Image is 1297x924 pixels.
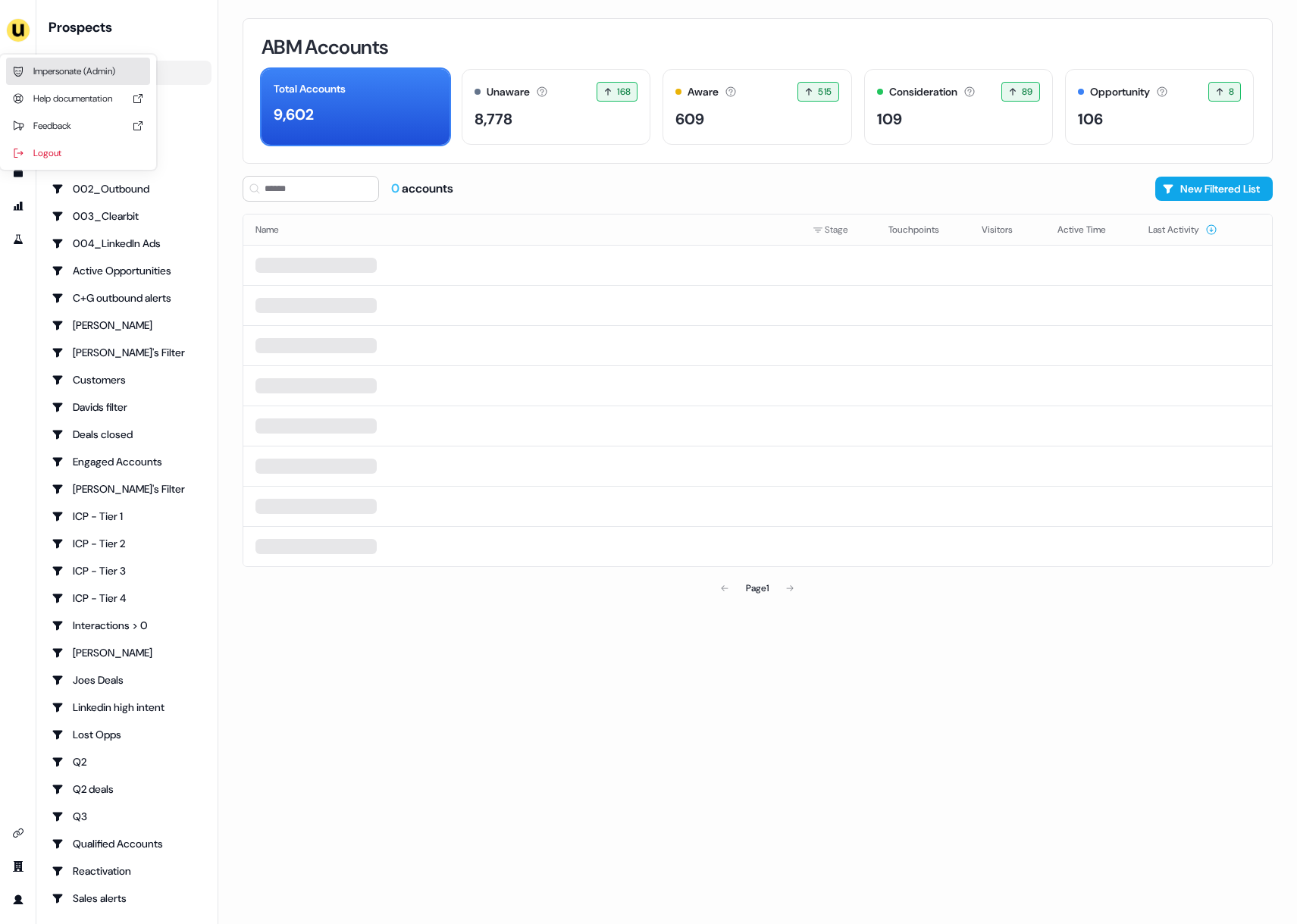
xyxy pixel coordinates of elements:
div: 003_Clearbit [52,208,202,224]
a: Go to Charlotte's Filter [42,340,211,365]
div: Joes Deals [52,672,202,688]
div: Impersonate (Admin) [6,58,150,85]
div: [PERSON_NAME] [52,318,202,333]
button: Last Activity [1148,216,1217,243]
a: Go to Reactivation [42,859,211,883]
a: Go to JJ Deals [42,641,211,665]
div: Total Accounts [274,81,346,97]
a: Go to Geneviève's Filter [42,477,211,501]
div: Customers [52,372,202,387]
div: C+G outbound alerts [52,290,202,305]
a: Go to C+G outbound alerts [42,286,211,310]
div: [PERSON_NAME]'s Filter [52,345,202,360]
button: New Filtered List [1155,177,1273,201]
div: Active Opportunities [52,263,202,278]
a: Go to 003_Clearbit [42,204,211,228]
div: 609 [675,108,704,130]
a: Go to ICP - Tier 4 [42,586,211,610]
a: Go to Deals closed [42,422,211,446]
div: Q3 [52,809,202,824]
a: Go to 002_Outbound [42,177,211,201]
a: Go to team [6,854,30,879]
div: Logout [6,139,150,167]
a: Go to Engaged Accounts [42,449,211,474]
a: Go to Sales alerts [42,886,211,910]
span: 0 [391,180,402,196]
div: Deals closed [52,427,202,442]
div: Davids filter [52,399,202,415]
button: Touchpoints [888,216,957,243]
div: ICP - Tier 2 [52,536,202,551]
a: Go to Customers [42,368,211,392]
a: Go to Joes Deals [42,668,211,692]
div: 9,602 [274,103,314,126]
div: accounts [391,180,453,197]
a: Go to ICP - Tier 3 [42,559,211,583]
a: Go to ICP - Tier 1 [42,504,211,528]
a: Go to Q3 [42,804,211,828]
div: [PERSON_NAME] [52,645,202,660]
div: Help documentation [6,85,150,112]
div: Consideration [889,84,957,100]
button: Visitors [982,216,1031,243]
div: 109 [877,108,902,130]
a: Go to Charlotte Stone [42,313,211,337]
a: Go to Qualified Accounts [42,832,211,856]
a: Go to Q2 deals [42,777,211,801]
span: 8 [1229,84,1234,99]
div: 106 [1078,108,1103,130]
div: Interactions > 0 [52,618,202,633]
div: 004_LinkedIn Ads [52,236,202,251]
span: 515 [818,84,832,99]
th: Name [243,215,800,245]
a: Go to integrations [6,821,30,845]
a: Go to experiments [6,227,30,252]
div: Stage [813,222,864,237]
a: Go to Interactions > 0 [42,613,211,637]
div: Opportunity [1090,84,1150,100]
div: Engaged Accounts [52,454,202,469]
div: ICP - Tier 3 [52,563,202,578]
div: Linkedin high intent [52,700,202,715]
div: Q2 [52,754,202,769]
a: Go to attribution [6,194,30,218]
span: 168 [617,84,631,99]
div: Aware [688,84,719,100]
div: 002_Outbound [52,181,202,196]
a: Go to Linkedin high intent [42,695,211,719]
a: Go to templates [6,161,30,185]
a: Go to ICP - Tier 2 [42,531,211,556]
a: Go to profile [6,888,30,912]
button: Active Time [1057,216,1124,243]
div: Sales alerts [52,891,202,906]
div: Lost Opps [52,727,202,742]
a: Go to Davids filter [42,395,211,419]
div: Prospects [49,18,211,36]
div: ICP - Tier 4 [52,590,202,606]
a: Go to 004_LinkedIn Ads [42,231,211,255]
a: Go to Active Opportunities [42,258,211,283]
a: Go to Q2 [42,750,211,774]
div: Q2 deals [52,781,202,797]
a: Go to Lost Opps [42,722,211,747]
div: Reactivation [52,863,202,879]
div: Qualified Accounts [52,836,202,851]
div: [PERSON_NAME]'s Filter [52,481,202,496]
div: ICP - Tier 1 [52,509,202,524]
div: Feedback [6,112,150,139]
span: 89 [1022,84,1033,99]
h3: ABM Accounts [262,37,388,57]
div: 8,778 [475,108,512,130]
div: Page 1 [746,581,769,596]
div: Unaware [487,84,530,100]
